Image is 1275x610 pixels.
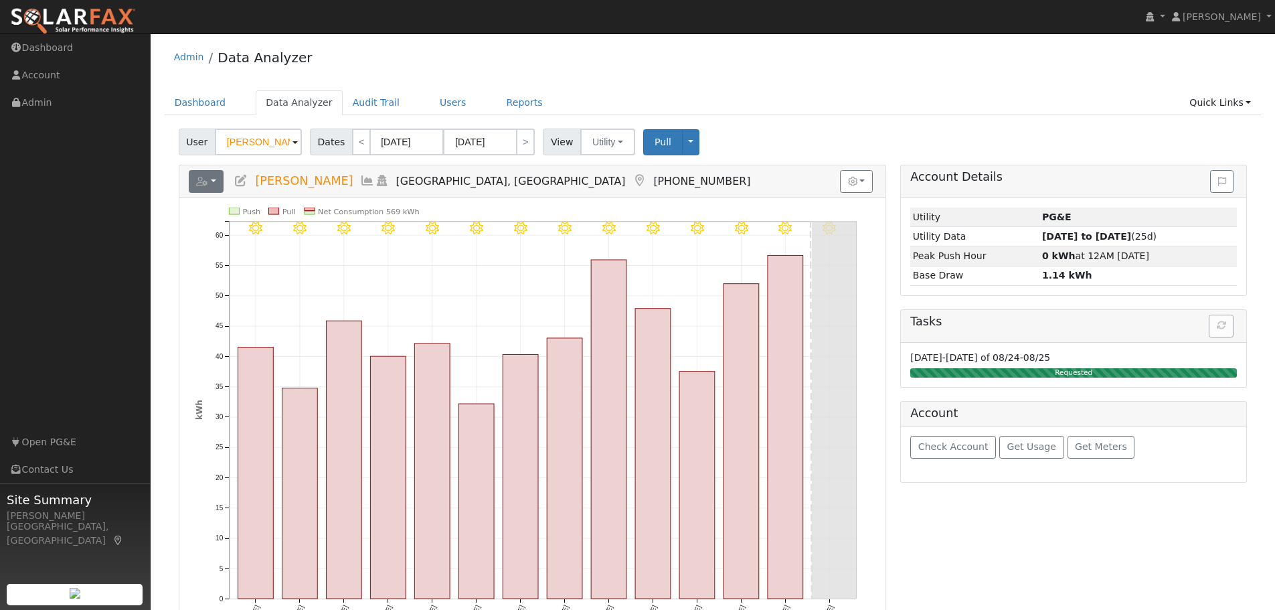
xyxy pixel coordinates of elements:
[282,388,317,599] rect: onclick=""
[216,323,224,330] text: 45
[426,222,439,235] i: 8/17 - Clear
[1068,436,1135,459] button: Get Meters
[216,383,224,390] text: 35
[10,7,136,35] img: SolarFax
[591,260,626,599] rect: onclick=""
[1007,441,1056,452] span: Get Usage
[734,222,748,235] i: 8/24 - MostlyClear
[216,292,224,299] text: 50
[255,174,353,187] span: [PERSON_NAME]
[396,175,626,187] span: [GEOGRAPHIC_DATA], [GEOGRAPHIC_DATA]
[999,436,1064,459] button: Get Usage
[216,535,224,542] text: 10
[375,174,390,187] a: Login As (last Never)
[580,129,635,155] button: Utility
[1210,170,1234,193] button: Issue History
[910,315,1237,329] h5: Tasks
[216,232,224,239] text: 60
[216,413,224,421] text: 30
[1075,441,1127,452] span: Get Meters
[679,372,715,599] rect: onclick=""
[360,174,375,187] a: Multi-Series Graph
[249,222,262,235] i: 8/13 - MostlyClear
[910,406,958,420] h5: Account
[497,90,553,115] a: Reports
[778,222,792,235] i: 8/25 - MostlyClear
[242,208,260,216] text: Push
[1039,246,1237,266] td: at 12AM [DATE]
[216,262,224,269] text: 55
[632,174,647,187] a: Map
[7,520,143,548] div: [GEOGRAPHIC_DATA], [GEOGRAPHIC_DATA]
[7,491,143,509] span: Site Summary
[219,595,223,603] text: 0
[165,90,236,115] a: Dashboard
[910,208,1039,227] td: Utility
[218,50,312,66] a: Data Analyzer
[318,208,420,216] text: Net Consumption 569 kWh
[179,129,216,155] span: User
[503,355,538,599] rect: onclick=""
[7,509,143,523] div: [PERSON_NAME]
[70,588,80,599] img: retrieve
[234,174,248,187] a: Edit User (36310)
[910,352,1237,364] h6: [DATE]-[DATE] of 08/24-08/25
[343,90,410,115] a: Audit Trail
[195,400,204,420] text: kWh
[1042,250,1076,261] strong: 0 kWh
[1042,212,1072,222] strong: ID: 17229927, authorized: 08/27/25
[215,129,302,155] input: Select a User
[326,321,361,599] rect: onclick=""
[1183,11,1261,22] span: [PERSON_NAME]
[256,90,343,115] a: Data Analyzer
[602,222,616,235] i: 8/21 - Clear
[653,175,750,187] span: [PHONE_NUMBER]
[655,137,671,147] span: Pull
[216,444,224,451] text: 25
[470,222,483,235] i: 8/18 - Clear
[1042,231,1131,242] strong: [DATE] to [DATE]
[558,222,572,235] i: 8/20 - Clear
[112,535,124,546] a: Map
[690,222,703,235] i: 8/23 - MostlyClear
[216,474,224,481] text: 20
[724,284,759,599] rect: onclick=""
[918,441,989,452] span: Check Account
[216,504,224,512] text: 15
[643,129,683,155] button: Pull
[1042,231,1157,242] span: (25d)
[647,222,660,235] i: 8/22 - MostlyClear
[910,266,1039,285] td: Base Draw
[238,348,273,599] rect: onclick=""
[543,129,581,155] span: View
[910,246,1039,266] td: Peak Push Hour
[174,52,204,62] a: Admin
[768,256,803,599] rect: onclick=""
[910,368,1237,378] div: Requested
[516,129,535,155] a: >
[293,222,307,235] i: 8/14 - Clear
[547,338,582,599] rect: onclick=""
[910,436,996,459] button: Check Account
[216,353,224,360] text: 40
[414,344,450,599] rect: onclick=""
[458,404,494,599] rect: onclick=""
[910,170,1237,184] h5: Account Details
[381,222,395,235] i: 8/16 - Clear
[1179,90,1261,115] a: Quick Links
[337,222,351,235] i: 8/15 - Clear
[219,565,223,573] text: 5
[282,208,295,216] text: Pull
[310,129,353,155] span: Dates
[910,227,1039,246] td: Utility Data
[352,129,371,155] a: <
[1042,270,1092,281] strong: 1.14 kWh
[635,309,671,599] rect: onclick=""
[430,90,477,115] a: Users
[370,356,406,599] rect: onclick=""
[514,222,527,235] i: 8/19 - Clear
